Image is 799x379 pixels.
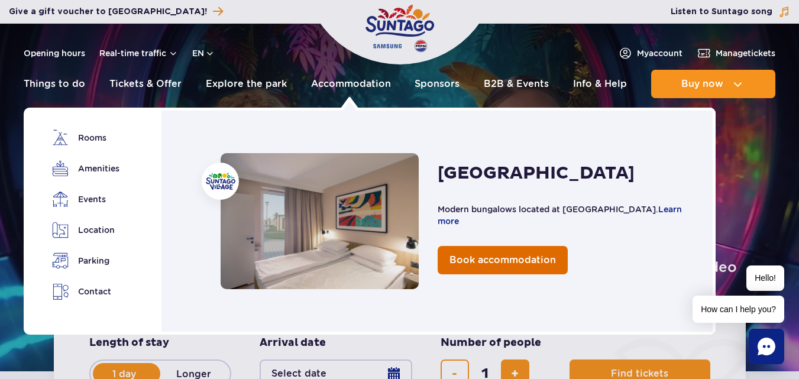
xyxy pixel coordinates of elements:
img: Suntago [206,173,235,190]
a: Managetickets [697,46,775,60]
div: Chat [749,329,784,364]
a: Rooms [52,129,118,146]
button: Real-time traffic [99,48,178,58]
a: Accommodation [221,153,419,289]
a: Events [52,191,118,208]
h2: [GEOGRAPHIC_DATA] [438,162,635,184]
span: My account [637,47,682,59]
a: Contact [52,283,118,300]
a: Tickets & Offer [109,70,182,98]
button: Buy now [651,70,775,98]
a: Things to do [24,70,85,98]
span: Buy now [681,79,723,89]
p: Modern bungalows located at [GEOGRAPHIC_DATA]. [438,203,689,227]
a: Book accommodation [438,246,568,274]
a: Amenities [52,160,118,177]
a: Explore the park [206,70,287,98]
a: Sponsors [415,70,460,98]
a: B2B & Events [484,70,549,98]
a: Accommodation [311,70,391,98]
button: en [192,47,215,59]
span: Book accommodation [449,254,556,265]
a: Opening hours [24,47,85,59]
span: Manage tickets [716,47,775,59]
a: Parking [52,252,118,269]
a: Location [52,222,118,238]
span: Hello! [746,265,784,291]
a: Myaccount [618,46,682,60]
span: How can I help you? [693,296,784,323]
a: Info & Help [573,70,627,98]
